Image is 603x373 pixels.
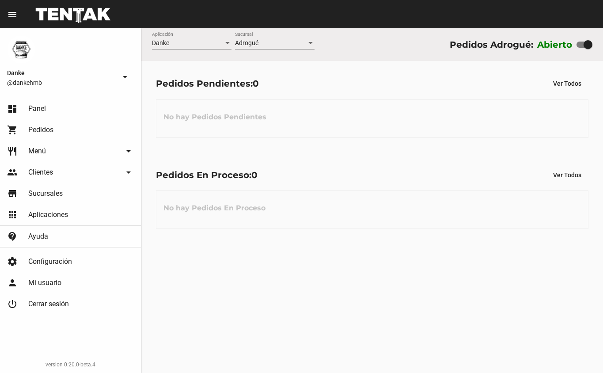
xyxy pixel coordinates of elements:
[553,171,581,179] span: Ver Todos
[28,300,69,308] span: Cerrar sesión
[537,38,573,52] label: Abierto
[156,168,258,182] div: Pedidos En Proceso:
[7,299,18,309] mat-icon: power_settings_new
[253,78,259,89] span: 0
[28,210,68,219] span: Aplicaciones
[566,338,594,364] iframe: chat widget
[7,146,18,156] mat-icon: restaurant
[123,146,134,156] mat-icon: arrow_drop_down
[7,125,18,135] mat-icon: shopping_cart
[28,126,53,134] span: Pedidos
[7,35,35,64] img: 1d4517d0-56da-456b-81f5-6111ccf01445.png
[7,209,18,220] mat-icon: apps
[7,278,18,288] mat-icon: person
[546,76,588,91] button: Ver Todos
[546,167,588,183] button: Ver Todos
[7,188,18,199] mat-icon: store
[7,78,116,87] span: @dankehmb
[7,103,18,114] mat-icon: dashboard
[28,168,53,177] span: Clientes
[28,147,46,156] span: Menú
[7,68,116,78] span: Danke
[7,9,18,20] mat-icon: menu
[120,72,130,82] mat-icon: arrow_drop_down
[28,257,72,266] span: Configuración
[123,167,134,178] mat-icon: arrow_drop_down
[7,231,18,242] mat-icon: contact_support
[28,104,46,113] span: Panel
[251,170,258,180] span: 0
[28,232,48,241] span: Ayuda
[450,38,533,52] div: Pedidos Adrogué:
[152,39,169,46] span: Danke
[7,360,134,369] div: version 0.20.0-beta.4
[28,189,63,198] span: Sucursales
[7,167,18,178] mat-icon: people
[156,104,273,130] h3: No hay Pedidos Pendientes
[235,39,258,46] span: Adrogué
[28,278,61,287] span: Mi usuario
[7,256,18,267] mat-icon: settings
[156,76,259,91] div: Pedidos Pendientes:
[156,195,273,221] h3: No hay Pedidos En Proceso
[553,80,581,87] span: Ver Todos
